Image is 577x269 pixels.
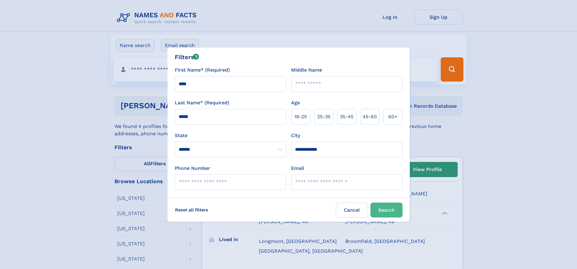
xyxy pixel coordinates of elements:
[388,113,397,120] span: 60+
[291,132,300,139] label: City
[175,52,199,62] div: Filters
[370,203,403,217] button: Search
[175,165,210,172] label: Phone Number
[317,113,330,120] span: 25‑35
[291,66,322,74] label: Middle Name
[171,203,212,217] label: Reset all filters
[336,203,368,217] label: Cancel
[340,113,353,120] span: 35‑45
[291,99,300,106] label: Age
[291,165,304,172] label: Email
[294,113,307,120] span: 18‑25
[175,132,286,139] label: State
[363,113,377,120] span: 45‑60
[175,99,229,106] label: Last Name* (Required)
[175,66,230,74] label: First Name* (Required)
